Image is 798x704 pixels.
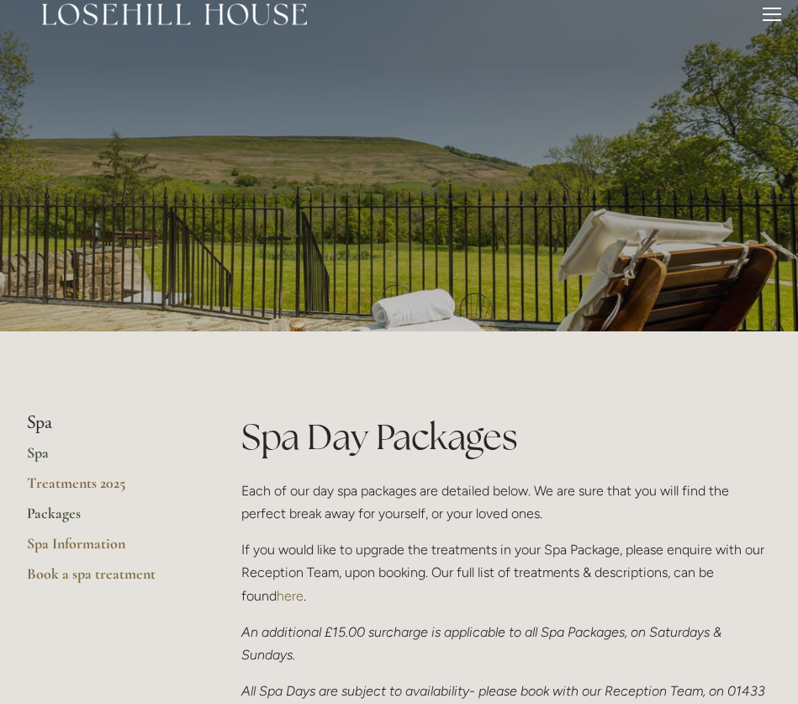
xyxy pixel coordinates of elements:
a: here [277,588,304,604]
p: Each of our day spa packages are detailed below. We are sure that you will find the perfect break... [241,479,771,525]
a: Treatments 2025 [27,474,188,504]
a: Packages [27,504,188,534]
a: Spa Information [27,534,188,564]
img: Losehill House [42,3,307,25]
p: If you would like to upgrade the treatments in your Spa Package, please enquire with our Receptio... [241,538,771,607]
em: An additional £15.00 surcharge is applicable to all Spa Packages, on Saturdays & Sundays. [241,624,725,663]
li: Spa [27,412,188,434]
a: Spa [27,443,188,474]
h1: Spa Day Packages [241,412,771,462]
a: Book a spa treatment [27,564,188,595]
